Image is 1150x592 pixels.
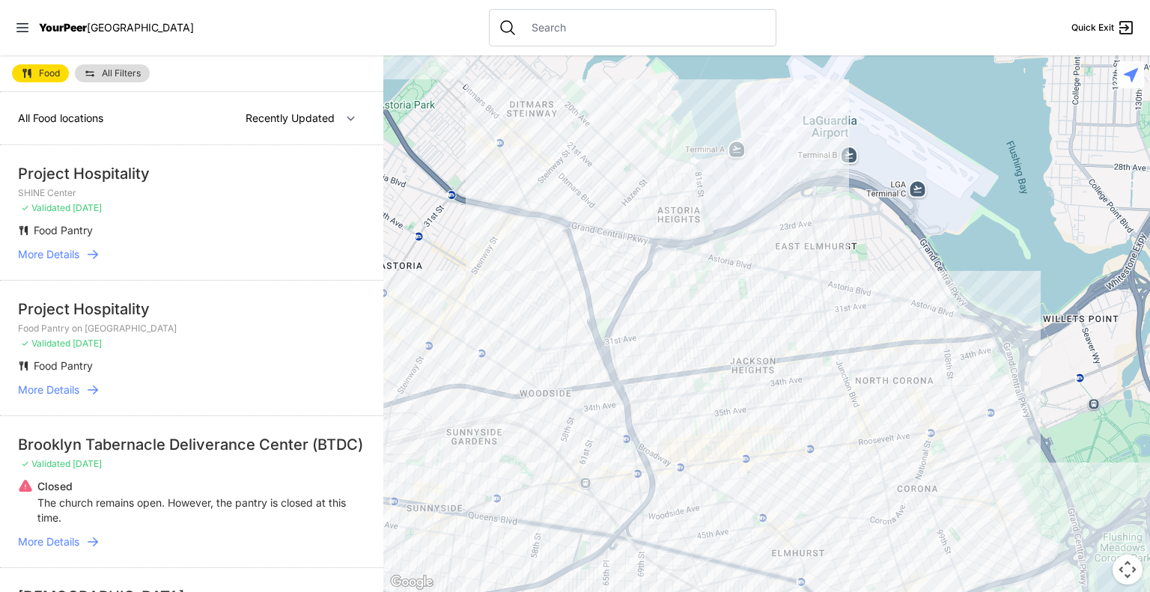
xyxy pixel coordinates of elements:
span: All Food locations [18,112,103,124]
span: ✓ Validated [21,202,70,213]
a: More Details [18,382,365,397]
span: Food [39,69,60,78]
span: More Details [18,382,79,397]
p: The church remains open. However, the pantry is closed at this time. [37,495,365,525]
span: Quick Exit [1071,22,1114,34]
p: Closed [37,479,365,494]
a: Open this area in Google Maps (opens a new window) [387,573,436,592]
a: More Details [18,534,365,549]
a: More Details [18,247,365,262]
span: YourPeer [39,21,87,34]
p: SHINE Center [18,187,365,199]
div: Project Hospitality [18,163,365,184]
a: Quick Exit [1071,19,1135,37]
p: Food Pantry on [GEOGRAPHIC_DATA] [18,323,365,335]
a: YourPeer[GEOGRAPHIC_DATA] [39,23,194,32]
img: Google [387,573,436,592]
span: ✓ Validated [21,338,70,349]
span: [DATE] [73,202,102,213]
div: Project Hospitality [18,299,365,320]
span: [GEOGRAPHIC_DATA] [87,21,194,34]
span: More Details [18,247,79,262]
div: Brooklyn Tabernacle Deliverance Center (BTDC) [18,434,365,455]
span: [DATE] [73,338,102,349]
span: Food Pantry [34,224,93,237]
span: Food Pantry [34,359,93,372]
span: All Filters [102,69,141,78]
button: Map camera controls [1113,555,1143,585]
a: All Filters [75,64,150,82]
span: More Details [18,534,79,549]
input: Search [523,20,767,35]
a: Food [12,64,69,82]
span: ✓ Validated [21,458,70,469]
span: [DATE] [73,458,102,469]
